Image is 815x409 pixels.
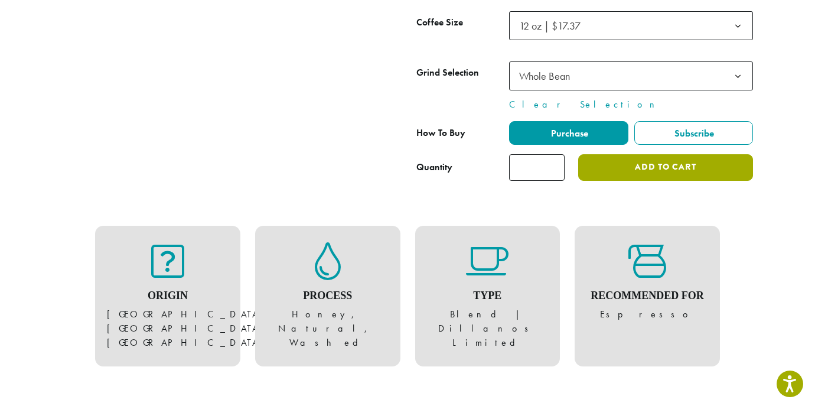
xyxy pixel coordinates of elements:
[416,64,509,82] label: Grind Selection
[267,290,389,303] h4: Process
[586,242,708,322] figure: Espresso
[509,154,565,181] input: Product quantity
[549,127,588,139] span: Purchase
[107,290,229,303] h4: Origin
[416,14,509,31] label: Coffee Size
[509,98,753,112] a: Clear Selection
[673,127,714,139] span: Subscribe
[427,290,549,303] h4: Type
[578,154,753,181] button: Add to cart
[514,64,582,87] span: Whole Bean
[586,290,708,303] h4: Recommended For
[107,242,229,350] figure: [GEOGRAPHIC_DATA], [GEOGRAPHIC_DATA], [GEOGRAPHIC_DATA]
[519,19,581,33] span: 12 oz | $17.37
[509,11,753,40] span: 12 oz | $17.37
[427,242,549,350] figure: Blend | Dillanos Limited
[519,69,570,83] span: Whole Bean
[267,242,389,350] figure: Honey, Natural, Washed
[509,61,753,90] span: Whole Bean
[416,126,465,139] span: How To Buy
[416,160,452,174] div: Quantity
[514,14,592,37] span: 12 oz | $17.37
